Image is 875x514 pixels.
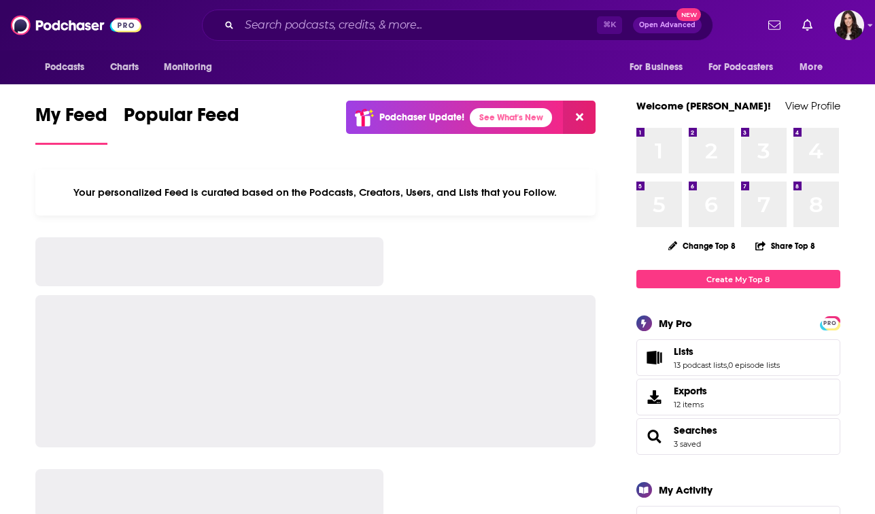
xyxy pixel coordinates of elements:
[101,54,148,80] a: Charts
[785,99,840,112] a: View Profile
[633,17,702,33] button: Open AdvancedNew
[790,54,840,80] button: open menu
[636,418,840,455] span: Searches
[674,345,780,358] a: Lists
[676,8,701,21] span: New
[641,348,668,367] a: Lists
[202,10,713,41] div: Search podcasts, credits, & more...
[728,360,780,370] a: 0 episode lists
[641,427,668,446] a: Searches
[239,14,597,36] input: Search podcasts, credits, & more...
[659,483,713,496] div: My Activity
[35,103,107,145] a: My Feed
[124,103,239,145] a: Popular Feed
[641,388,668,407] span: Exports
[674,400,707,409] span: 12 items
[639,22,696,29] span: Open Advanced
[11,12,141,38] img: Podchaser - Follow, Share and Rate Podcasts
[630,58,683,77] span: For Business
[35,103,107,135] span: My Feed
[708,58,774,77] span: For Podcasters
[636,270,840,288] a: Create My Top 8
[659,317,692,330] div: My Pro
[124,103,239,135] span: Popular Feed
[822,318,838,328] a: PRO
[797,14,818,37] a: Show notifications dropdown
[674,360,727,370] a: 13 podcast lists
[470,108,552,127] a: See What's New
[755,233,816,259] button: Share Top 8
[700,54,793,80] button: open menu
[834,10,864,40] img: User Profile
[35,54,103,80] button: open menu
[674,439,701,449] a: 3 saved
[674,424,717,436] a: Searches
[763,14,786,37] a: Show notifications dropdown
[834,10,864,40] button: Show profile menu
[45,58,85,77] span: Podcasts
[636,339,840,376] span: Lists
[636,99,771,112] a: Welcome [PERSON_NAME]!
[660,237,744,254] button: Change Top 8
[800,58,823,77] span: More
[379,112,464,123] p: Podchaser Update!
[674,385,707,397] span: Exports
[110,58,139,77] span: Charts
[154,54,230,80] button: open menu
[822,318,838,328] span: PRO
[620,54,700,80] button: open menu
[164,58,212,77] span: Monitoring
[727,360,728,370] span: ,
[35,169,596,216] div: Your personalized Feed is curated based on the Podcasts, Creators, Users, and Lists that you Follow.
[636,379,840,415] a: Exports
[674,345,693,358] span: Lists
[834,10,864,40] span: Logged in as RebeccaShapiro
[597,16,622,34] span: ⌘ K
